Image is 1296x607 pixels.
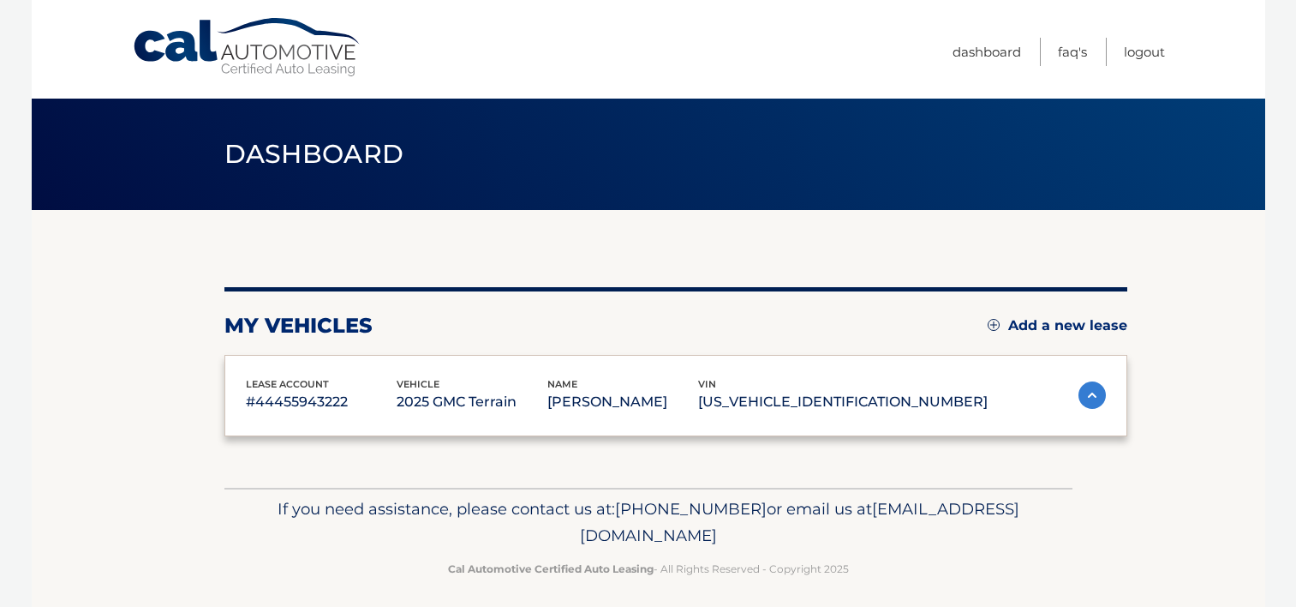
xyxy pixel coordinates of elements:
span: lease account [246,378,329,390]
p: [PERSON_NAME] [547,390,698,414]
p: - All Rights Reserved - Copyright 2025 [236,560,1061,578]
span: vin [698,378,716,390]
a: Logout [1124,38,1165,66]
span: [PHONE_NUMBER] [615,499,767,519]
a: Dashboard [953,38,1021,66]
img: accordion-active.svg [1078,382,1106,409]
a: Cal Automotive [132,17,363,78]
p: If you need assistance, please contact us at: or email us at [236,496,1061,550]
p: 2025 GMC Terrain [397,390,547,414]
span: vehicle [397,378,439,390]
span: name [547,378,577,390]
img: add.svg [988,319,1000,331]
h2: my vehicles [224,313,373,339]
span: Dashboard [224,138,404,170]
p: #44455943222 [246,390,397,414]
p: [US_VEHICLE_IDENTIFICATION_NUMBER] [698,390,988,414]
strong: Cal Automotive Certified Auto Leasing [448,562,654,575]
a: FAQ's [1058,38,1087,66]
a: Add a new lease [988,317,1127,334]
